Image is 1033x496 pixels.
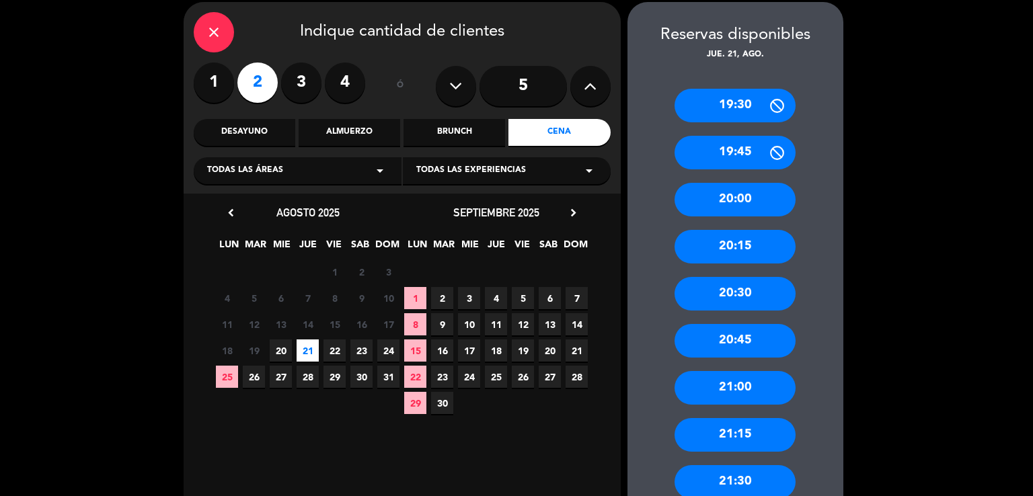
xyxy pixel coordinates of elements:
span: 7 [566,287,588,309]
i: chevron_left [224,206,238,220]
span: 21 [566,339,588,362]
label: 3 [281,63,321,103]
span: VIE [511,237,533,259]
i: close [206,24,222,40]
span: 28 [566,366,588,388]
span: Todas las áreas [207,164,283,177]
div: 20:30 [675,277,796,311]
div: Cena [508,119,610,146]
span: 19 [512,339,534,362]
span: 29 [404,392,426,414]
span: MAR [432,237,455,259]
span: 30 [350,366,373,388]
span: 21 [297,339,319,362]
i: arrow_drop_down [372,163,388,179]
span: DOM [564,237,586,259]
span: 16 [431,339,453,362]
span: 5 [243,287,265,309]
div: Reservas disponibles [627,22,843,48]
span: 6 [539,287,561,309]
span: 27 [270,366,292,388]
div: Desayuno [194,119,295,146]
div: Indique cantidad de clientes [194,12,611,52]
i: arrow_drop_down [581,163,597,179]
span: 25 [485,366,507,388]
span: 27 [539,366,561,388]
span: 15 [404,339,426,362]
span: 18 [485,339,507,362]
span: 4 [216,287,238,309]
span: 26 [512,366,534,388]
span: MAR [244,237,266,259]
span: 2 [350,261,373,283]
span: 7 [297,287,319,309]
span: 1 [404,287,426,309]
span: 13 [539,313,561,335]
span: 2 [431,287,453,309]
div: 21:15 [675,418,796,452]
label: 1 [194,63,234,103]
span: septiembre 2025 [453,206,539,219]
span: JUE [297,237,319,259]
span: 8 [404,313,426,335]
span: 11 [216,313,238,335]
span: 10 [377,287,399,309]
span: 17 [377,313,399,335]
div: 20:15 [675,230,796,263]
span: 10 [458,313,480,335]
div: 19:30 [675,89,796,122]
span: 12 [512,313,534,335]
span: 8 [323,287,346,309]
span: SAB [349,237,371,259]
span: 14 [297,313,319,335]
span: SAB [537,237,560,259]
span: 17 [458,339,480,362]
span: 25 [216,366,238,388]
span: 12 [243,313,265,335]
span: 15 [323,313,346,335]
div: Almuerzo [299,119,400,146]
span: 9 [431,313,453,335]
div: Brunch [404,119,505,146]
span: 19 [243,339,265,362]
span: 11 [485,313,507,335]
span: DOM [375,237,397,259]
span: 30 [431,392,453,414]
div: 21:00 [675,371,796,405]
span: 14 [566,313,588,335]
span: 20 [539,339,561,362]
span: 23 [350,339,373,362]
span: 31 [377,366,399,388]
span: 13 [270,313,292,335]
i: chevron_right [566,206,580,220]
span: Todas las experiencias [416,164,526,177]
span: 9 [350,287,373,309]
span: MIE [459,237,481,259]
label: 2 [237,63,278,103]
div: 20:45 [675,324,796,358]
span: 16 [350,313,373,335]
span: 18 [216,339,238,362]
span: 24 [377,339,399,362]
span: 1 [323,261,346,283]
span: VIE [323,237,345,259]
span: 20 [270,339,292,362]
span: MIE [270,237,293,259]
span: 4 [485,287,507,309]
span: 23 [431,366,453,388]
span: LUN [406,237,428,259]
label: 4 [325,63,365,103]
span: 6 [270,287,292,309]
span: 5 [512,287,534,309]
span: LUN [218,237,240,259]
span: 22 [404,366,426,388]
span: 29 [323,366,346,388]
span: 3 [377,261,399,283]
span: JUE [485,237,507,259]
div: 19:45 [675,136,796,169]
span: 22 [323,339,346,362]
span: 3 [458,287,480,309]
span: 26 [243,366,265,388]
div: ó [379,63,422,110]
div: jue. 21, ago. [627,48,843,62]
